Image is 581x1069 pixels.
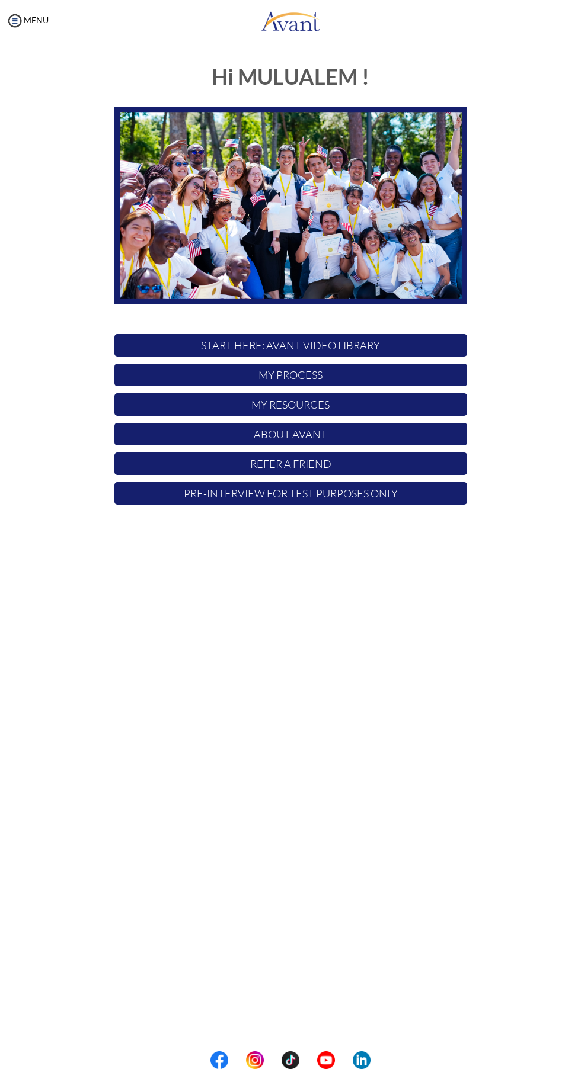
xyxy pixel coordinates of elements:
[114,65,467,89] h1: Hi MULUALEM !
[6,12,24,30] img: icon-menu.png
[114,452,467,475] p: Refer a Friend
[353,1051,371,1069] img: li.png
[6,15,49,25] a: MENU
[299,1051,317,1069] img: blank.png
[114,364,467,386] p: My Process
[114,107,467,305] img: HomeScreenImage.png
[210,1051,228,1069] img: fb.png
[114,393,467,416] p: My Resources
[114,334,467,357] p: START HERE: Avant Video Library
[335,1051,353,1069] img: blank.png
[246,1051,264,1069] img: in.png
[114,482,467,505] p: Pre-Interview for test purposes only
[261,3,320,38] img: logo.png
[264,1051,282,1069] img: blank.png
[317,1051,335,1069] img: yt.png
[228,1051,246,1069] img: blank.png
[282,1051,299,1069] img: tt.png
[114,423,467,445] p: About Avant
